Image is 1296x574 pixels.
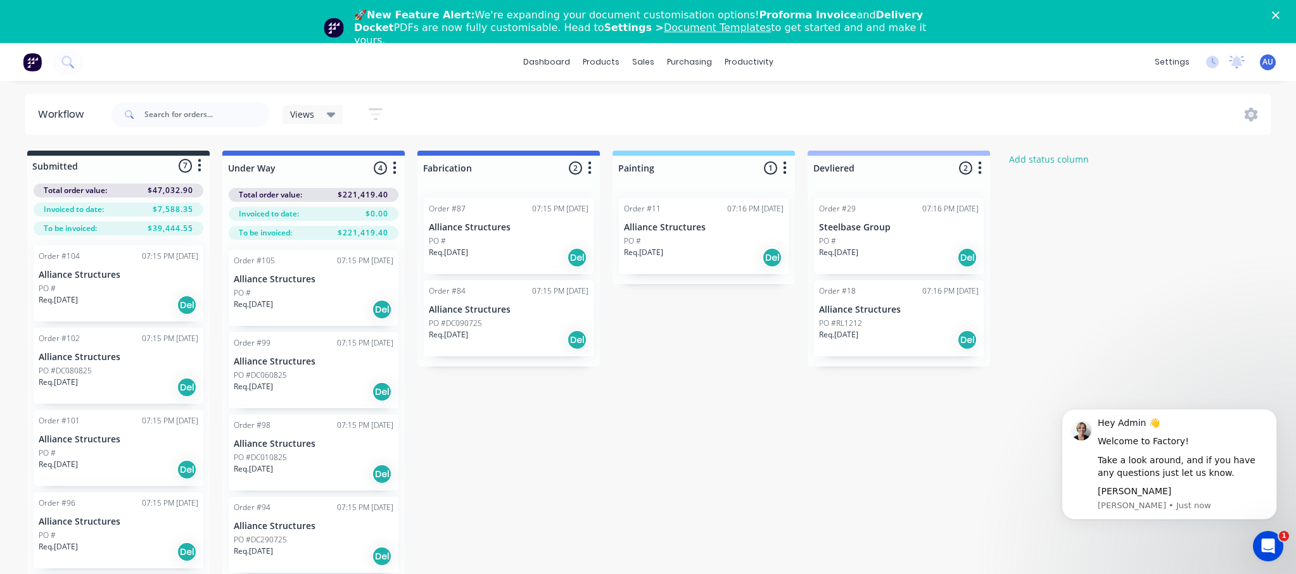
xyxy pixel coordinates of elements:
p: PO #DC010825 [234,452,287,463]
span: Total order value: [239,189,302,201]
div: Del [372,464,392,484]
span: $39,444.55 [148,223,193,234]
div: Order #2907:16 PM [DATE]Steelbase GroupPO #Req.[DATE]Del [814,198,984,274]
input: Search for orders... [144,102,270,127]
span: Total order value: [44,185,107,196]
div: Order #102 [39,333,80,344]
p: Alliance Structures [234,521,393,532]
b: Delivery Docket [354,9,923,34]
p: Alliance Structures [234,439,393,449]
b: New Feature Alert: [367,9,475,21]
img: Profile image for Team [324,18,344,38]
span: $47,032.90 [148,185,193,196]
div: Order #84 [429,285,466,297]
p: Req. [DATE] [39,294,78,306]
p: PO #DC090725 [429,318,482,329]
div: Workflow [38,107,90,122]
div: Del [372,382,392,402]
div: Del [762,247,782,268]
span: $0.00 [365,208,388,220]
p: PO #DC290725 [234,534,287,546]
p: Req. [DATE] [39,541,78,552]
div: Order #29 [819,203,856,215]
p: Req. [DATE] [234,381,273,392]
div: Del [567,330,587,350]
div: productivity [718,53,780,72]
p: Req. [DATE] [624,247,663,258]
div: settings [1148,53,1196,72]
div: 07:15 PM [DATE] [337,502,393,513]
div: 07:15 PM [DATE] [337,420,393,431]
p: Alliance Structures [429,222,588,233]
div: purchasing [661,53,718,72]
span: To be invoiced: [239,227,292,239]
p: Alliance Structures [234,356,393,367]
div: Order #8407:15 PM [DATE]Alliance StructuresPO #DC090725Req.[DATE]Del [424,280,594,356]
div: 07:15 PM [DATE] [142,415,198,427]
div: Del [177,459,197,480]
div: Order #98 [234,420,270,431]
div: Del [177,295,197,315]
div: Del [177,377,197,397]
p: PO # [624,235,641,247]
p: Req. [DATE] [234,463,273,475]
p: Alliance Structures [624,222,784,233]
div: Order #9907:15 PM [DATE]Alliance StructuresPO #DC060825Req.[DATE]Del [229,332,398,408]
div: Order #9407:15 PM [DATE]Alliance StructuresPO #DC290725Req.[DATE]Del [229,497,398,573]
p: Steelbase Group [819,222,979,233]
span: Invoiced to date: [44,204,104,215]
p: Req. [DATE] [429,329,468,340]
div: Order #99 [234,337,270,349]
div: products [576,53,626,72]
div: Del [372,299,392,320]
div: 07:15 PM [DATE] [142,497,198,509]
div: Order #96 [39,497,75,509]
p: Req. [DATE] [234,299,273,310]
span: $221,419.40 [338,189,388,201]
div: 07:15 PM [DATE] [532,285,588,297]
p: PO # [39,530,56,541]
p: Req. [DATE] [39,459,78,470]
div: 07:16 PM [DATE] [727,203,784,215]
p: PO # [234,287,251,299]
div: 07:15 PM [DATE] [337,337,393,349]
div: Order #105 [234,255,275,266]
p: PO #DC080825 [39,365,92,377]
span: Invoiced to date: [239,208,299,220]
a: Document Templates [664,22,771,34]
div: Close [1272,11,1285,19]
img: Factory [23,53,42,72]
div: Order #9607:15 PM [DATE]Alliance StructuresPO #Req.[DATE]Del [34,492,203,568]
p: Alliance Structures [234,274,393,285]
div: 07:15 PM [DATE] [337,255,393,266]
div: Order #1107:16 PM [DATE]Alliance StructuresPO #Req.[DATE]Del [619,198,789,274]
p: Req. [DATE] [819,329,858,340]
div: Order #9807:15 PM [DATE]Alliance StructuresPO #DC010825Req.[DATE]Del [229,415,398,490]
div: Order #10507:15 PM [DATE]Alliance StructuresPO #Req.[DATE]Del [229,250,398,326]
p: PO # [819,235,836,247]
span: AU [1262,56,1273,68]
p: PO # [39,283,56,294]
div: Order #10407:15 PM [DATE]Alliance StructuresPO #Req.[DATE]Del [34,246,203,321]
div: Del [567,247,587,268]
div: 07:16 PM [DATE] [922,203,979,215]
div: Order #10207:15 PM [DATE]Alliance StructuresPO #DC080825Req.[DATE]Del [34,328,203,404]
p: PO #DC060825 [234,370,287,381]
p: PO # [429,235,446,247]
span: $221,419.40 [338,227,388,239]
div: Order #11 [624,203,661,215]
p: PO #RL1212 [819,318,862,329]
div: Del [957,247,977,268]
div: 🚀 We're expanding your document customisation options! and PDFs are now fully customisable. Head ... [354,9,952,47]
div: 07:15 PM [DATE] [142,333,198,344]
p: Alliance Structures [429,304,588,315]
div: Del [957,330,977,350]
b: Settings > [604,22,771,34]
p: Alliance Structures [819,304,979,315]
